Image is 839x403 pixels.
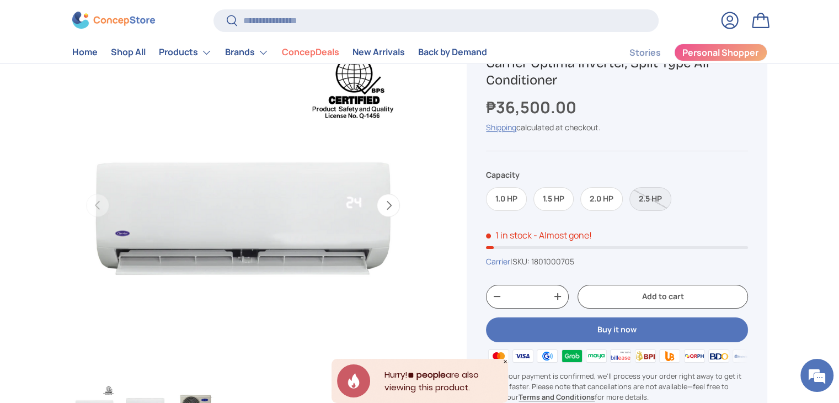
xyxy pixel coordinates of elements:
img: bpi [633,348,658,364]
div: calculated at checkout. [486,121,747,133]
a: Shipping [486,122,516,132]
label: Sold out [629,187,671,211]
h1: Carrier Optima Inverter, Split Type Air Conditioner [486,55,747,89]
nav: Primary [72,41,487,63]
img: metrobank [731,348,755,364]
summary: Products [152,41,218,63]
button: Buy it now [486,317,747,342]
img: master [486,348,510,364]
div: Close [503,359,508,364]
a: New Arrivals [352,42,405,63]
summary: Brands [218,41,275,63]
span: Personal Shopper [682,49,758,57]
p: - Almost gone! [533,229,592,241]
a: Carrier [486,256,510,267]
p: Once your payment is confirmed, we'll process your order right away to get it to you faster. Plea... [486,371,747,403]
span: We're online! [64,128,152,239]
img: visa [511,348,535,364]
a: Terms and Conditions [519,392,595,402]
legend: Capacity [486,169,520,181]
a: ConcepDeals [282,42,339,63]
a: Stories [629,42,661,63]
nav: Secondary [603,41,767,63]
button: Add to cart [578,285,747,309]
a: Shop All [111,42,146,63]
div: Chat with us now [57,62,185,76]
img: qrph [682,348,706,364]
img: ubp [658,348,682,364]
img: maya [584,348,608,364]
strong: ₱36,500.00 [486,96,579,118]
a: Home [72,42,98,63]
img: grabpay [559,348,584,364]
span: 1 in stock [486,229,532,241]
textarea: Type your message and hit 'Enter' [6,278,210,317]
a: Back by Demand [418,42,487,63]
img: ConcepStore [72,12,155,29]
span: 1801000705 [531,256,574,267]
span: | [510,256,574,267]
img: gcash [535,348,559,364]
img: bdo [707,348,731,364]
a: Personal Shopper [674,44,767,61]
img: billease [608,348,633,364]
span: SKU: [512,256,530,267]
div: Minimize live chat window [181,6,207,32]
